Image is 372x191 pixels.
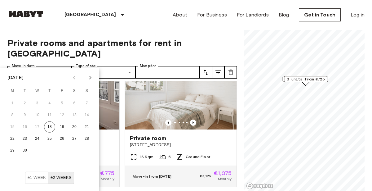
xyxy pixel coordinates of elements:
[69,85,80,97] span: Saturday
[125,55,237,187] a: Marketing picture of unit FR-18-001-002-02HPrevious imagePrevious imagePrivate room[STREET_ADDRES...
[224,66,237,79] button: tune
[19,145,30,156] button: 30
[237,11,269,19] a: For Landlords
[165,120,171,126] button: Previous image
[197,11,227,19] a: For Business
[48,172,74,184] button: ±2 weeks
[200,66,212,79] button: tune
[200,173,211,179] span: €1,125
[56,85,68,97] span: Friday
[212,66,224,79] button: tune
[64,11,116,19] p: [GEOGRAPHIC_DATA]
[214,171,232,176] span: €1,075
[140,154,153,160] span: 18 Sqm
[7,74,24,81] div: [DATE]
[168,154,171,160] span: 6
[44,85,55,97] span: Thursday
[25,172,74,184] div: Move In Flexibility
[7,133,18,144] button: 22
[186,154,210,160] span: Ground Floor
[140,63,157,69] label: Max price
[279,11,289,19] a: Blog
[101,176,114,182] span: Monthly
[7,11,45,17] img: Habyt
[125,55,237,130] img: Marketing picture of unit FR-18-001-002-02H
[246,182,273,189] a: Mapbox logo
[81,133,92,144] button: 28
[76,63,98,69] label: Type of stay
[133,174,171,179] span: Move-in from [DATE]
[7,38,237,59] span: Private rooms and apartments for rent in [GEOGRAPHIC_DATA]
[69,133,80,144] button: 27
[173,11,187,19] a: About
[44,121,55,133] button: 18
[19,85,30,97] span: Tuesday
[81,85,92,97] span: Sunday
[25,172,48,184] button: ±1 week
[7,85,18,97] span: Monday
[190,120,196,126] button: Previous image
[130,134,166,142] span: Private room
[218,176,232,182] span: Monthly
[12,63,35,69] label: Move-in date
[56,121,68,133] button: 19
[283,76,328,85] div: Map marker
[32,85,43,97] span: Wednesday
[56,133,68,144] button: 26
[284,76,327,86] div: Map marker
[32,133,43,144] button: 24
[19,133,30,144] button: 23
[85,72,95,83] button: Next month
[351,11,365,19] a: Log in
[287,76,325,82] span: 3 units from €725
[130,142,232,148] span: [STREET_ADDRESS]
[7,145,18,156] button: 29
[100,171,114,176] span: €775
[299,8,341,21] a: Get in Touch
[69,121,80,133] button: 20
[81,121,92,133] button: 21
[44,133,55,144] button: 25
